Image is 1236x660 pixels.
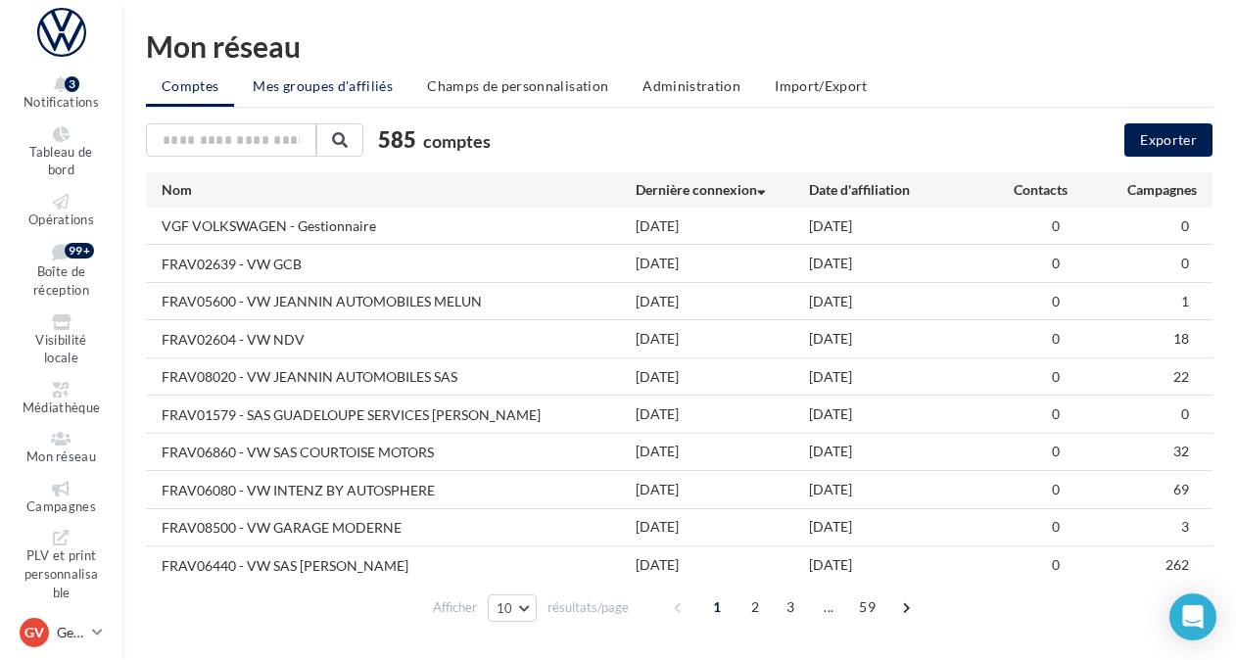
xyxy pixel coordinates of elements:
span: Tableau de bord [29,144,92,178]
p: Gest VW [57,623,84,642]
div: [DATE] [636,404,808,424]
span: Campagnes [26,498,96,514]
a: GV Gest VW [16,614,107,651]
a: Mon réseau [16,427,107,469]
span: Mon réseau [26,448,96,464]
div: [DATE] [809,329,981,349]
a: PLV et print personnalisable [16,526,107,604]
a: Campagnes [16,477,107,519]
div: Campagnes [1068,180,1197,200]
span: 18 [1173,330,1189,347]
div: [DATE] [636,216,808,236]
div: [DATE] [636,367,808,387]
div: FRAV01579 - SAS GUADELOUPE SERVICES [PERSON_NAME] [162,405,541,425]
span: 0 [1052,293,1060,309]
span: Administration [642,77,740,94]
span: 59 [851,591,883,623]
div: [DATE] [809,517,981,537]
span: 3 [775,591,806,623]
div: [DATE] [636,517,808,537]
span: 69 [1173,481,1189,497]
span: Boîte de réception [33,264,89,299]
span: 0 [1052,217,1060,234]
a: Visibilité locale [16,310,107,370]
div: FRAV02639 - VW GCB [162,255,302,274]
span: 1 [701,591,733,623]
span: 0 [1052,481,1060,497]
a: Opérations [16,190,107,232]
div: FRAV02604 - VW NDV [162,330,305,350]
span: 0 [1052,405,1060,422]
div: [DATE] [809,404,981,424]
div: [DATE] [636,555,808,575]
div: Open Intercom Messenger [1169,593,1216,640]
div: FRAV06860 - VW SAS COURTOISE MOTORS [162,443,434,462]
button: Exporter [1124,123,1212,157]
button: Notifications 3 [16,72,107,115]
span: 3 [1181,518,1189,535]
span: 0 [1181,255,1189,271]
div: [DATE] [809,442,981,461]
span: Champs de personnalisation [427,77,608,94]
span: PLV et print personnalisable [24,548,99,600]
span: 0 [1052,443,1060,459]
span: 0 [1052,330,1060,347]
div: FRAV06080 - VW INTENZ BY AUTOSPHERE [162,481,435,500]
div: [DATE] [636,292,808,311]
span: 0 [1052,255,1060,271]
span: 0 [1052,368,1060,385]
div: [DATE] [809,367,981,387]
div: 99+ [65,243,94,259]
div: 3 [65,76,79,92]
div: [DATE] [809,254,981,273]
span: Visibilité locale [35,332,86,366]
div: [DATE] [636,480,808,499]
a: Tableau de bord [16,122,107,182]
span: Afficher [433,598,477,617]
span: Médiathèque [23,400,101,415]
span: 10 [497,600,513,616]
span: Notifications [24,94,99,110]
span: Import/Export [775,77,868,94]
span: comptes [423,130,491,152]
span: 0 [1181,405,1189,422]
div: FRAV06440 - VW SAS [PERSON_NAME] [162,556,408,576]
div: FRAV05600 - VW JEANNIN AUTOMOBILES MELUN [162,292,482,311]
div: Nom [162,180,636,200]
span: 585 [378,124,416,155]
span: 262 [1165,556,1189,573]
div: FRAV08020 - VW JEANNIN AUTOMOBILES SAS [162,367,457,387]
div: FRAV08500 - VW GARAGE MODERNE [162,518,402,538]
div: Dernière connexion [636,180,808,200]
div: Mon réseau [146,31,1212,61]
span: ... [813,591,844,623]
div: [DATE] [809,480,981,499]
div: Date d'affiliation [809,180,981,200]
div: [DATE] [809,216,981,236]
span: 32 [1173,443,1189,459]
span: GV [24,623,44,642]
span: 0 [1052,556,1060,573]
a: Médiathèque [16,378,107,420]
span: 1 [1181,293,1189,309]
button: 10 [488,594,538,622]
span: 0 [1052,518,1060,535]
div: Contacts [981,180,1068,200]
div: [DATE] [636,329,808,349]
span: résultats/page [547,598,629,617]
span: Opérations [28,212,94,227]
div: VGF VOLKSWAGEN - Gestionnaire [162,216,376,236]
span: Mes groupes d'affiliés [253,77,393,94]
span: 22 [1173,368,1189,385]
div: [DATE] [636,254,808,273]
span: 2 [739,591,771,623]
div: [DATE] [809,555,981,575]
div: [DATE] [636,442,808,461]
span: 0 [1181,217,1189,234]
a: Boîte de réception 99+ [16,239,107,302]
div: [DATE] [809,292,981,311]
